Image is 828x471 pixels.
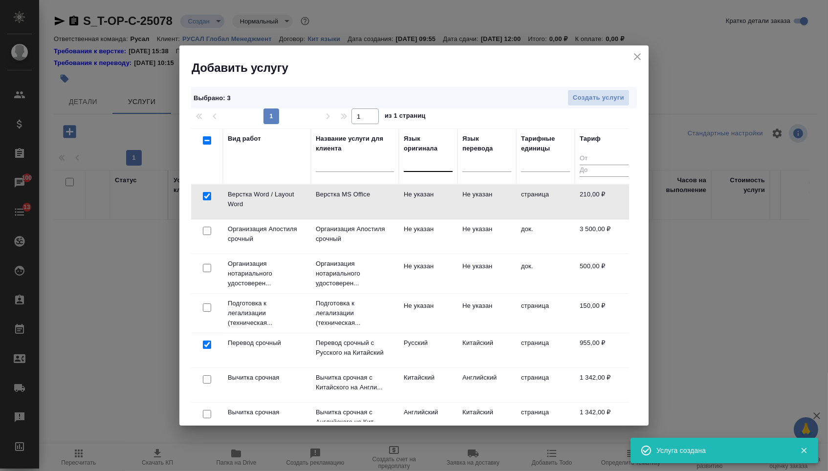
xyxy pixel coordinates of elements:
p: Перевод срочный с Русского на Китайский [316,338,394,358]
p: Верстка MS Office [316,190,394,199]
td: Не указан [399,219,458,254]
td: Не указан [458,185,516,219]
td: Не указан [399,185,458,219]
td: страница [516,403,575,437]
button: close [630,49,645,64]
td: 1 342,00 ₽ [575,403,633,437]
span: Создать услуги [573,92,624,104]
td: 3 500,00 ₽ [575,219,633,254]
td: 1 342,00 ₽ [575,368,633,402]
td: страница [516,368,575,402]
p: Верстка Word / Layout Word [228,190,306,209]
td: страница [516,296,575,330]
span: из 1 страниц [385,110,426,124]
p: Перевод срочный [228,338,306,348]
div: Название услуги для клиента [316,134,394,153]
td: Китайский [458,403,516,437]
td: Английский [399,403,458,437]
td: Не указан [458,296,516,330]
div: Язык оригинала [404,134,453,153]
p: Вычитка срочная [228,407,306,417]
td: 955,00 ₽ [575,333,633,367]
div: Тарифные единицы [521,134,570,153]
td: страница [516,185,575,219]
td: Китайский [458,333,516,367]
p: Организация нотариального удостоверен... [228,259,306,288]
td: 150,00 ₽ [575,296,633,330]
p: Подготовка к легализации (техническая... [228,299,306,328]
td: Не указан [458,257,516,291]
td: док. [516,219,575,254]
td: Китайский [399,368,458,402]
p: Организация нотариального удостоверен... [316,259,394,288]
td: Английский [458,368,516,402]
div: Услуга создана [656,446,785,455]
td: страница [516,333,575,367]
p: Вычитка срочная с Китайского на Англи... [316,373,394,392]
td: Русский [399,333,458,367]
h2: Добавить услугу [192,60,649,76]
td: 210,00 ₽ [575,185,633,219]
div: Язык перевода [462,134,511,153]
p: Вычитка срочная с Английского на Кит... [316,407,394,427]
td: Не указан [399,296,458,330]
div: Вид работ [228,134,261,144]
td: 500,00 ₽ [575,257,633,291]
span: Выбрано : 3 [194,94,231,102]
div: Тариф [580,134,601,144]
p: Организация Апостиля срочный [316,224,394,244]
input: До [580,165,629,177]
p: Подготовка к легализации (техническая... [316,299,394,328]
p: Вычитка срочная [228,373,306,383]
input: От [580,153,629,165]
p: Организация Апостиля срочный [228,224,306,244]
button: Закрыть [794,446,814,455]
td: Не указан [458,219,516,254]
td: док. [516,257,575,291]
td: Не указан [399,257,458,291]
button: Создать услуги [567,89,630,107]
